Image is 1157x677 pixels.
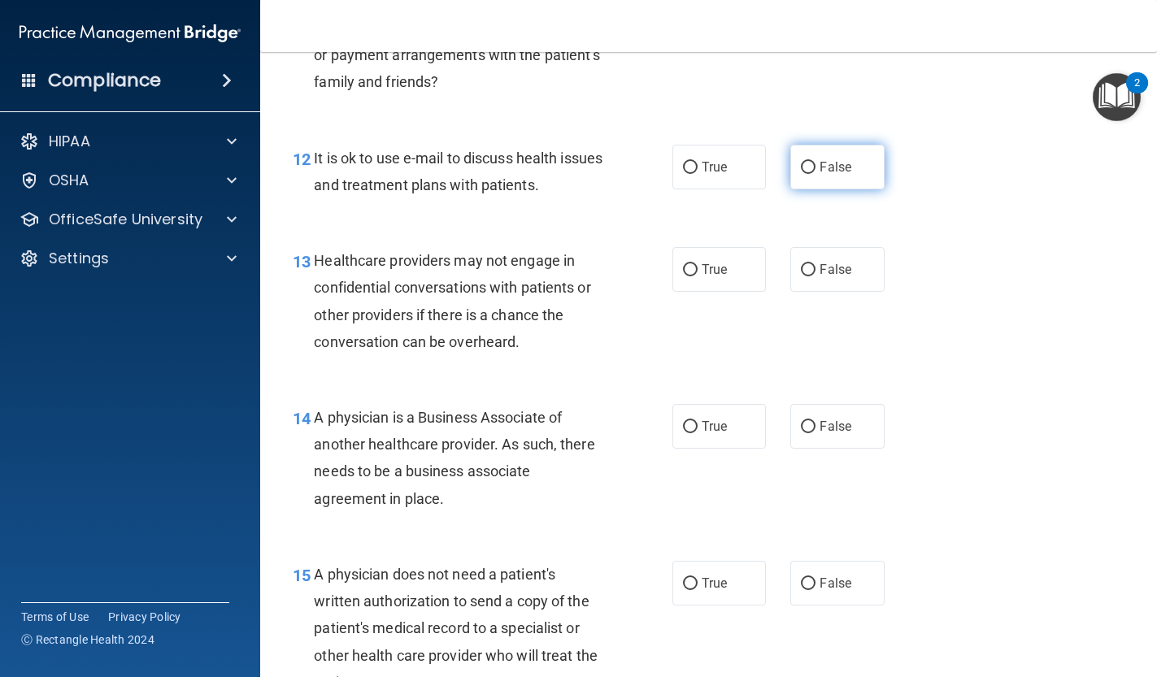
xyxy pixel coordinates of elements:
[108,609,181,625] a: Privacy Policy
[49,210,202,229] p: OfficeSafe University
[702,262,727,277] span: True
[820,262,851,277] span: False
[1134,83,1140,104] div: 2
[683,264,698,276] input: True
[683,578,698,590] input: True
[293,252,311,271] span: 13
[49,249,109,268] p: Settings
[801,578,816,590] input: False
[820,419,851,434] span: False
[20,17,241,50] img: PMB logo
[21,631,154,648] span: Ⓒ Rectangle Health 2024
[20,171,237,190] a: OSHA
[683,421,698,433] input: True
[702,159,727,175] span: True
[820,575,851,591] span: False
[49,132,90,151] p: HIPAA
[820,159,851,175] span: False
[702,575,727,591] span: True
[801,421,816,433] input: False
[702,419,727,434] span: True
[49,171,89,190] p: OSHA
[20,210,237,229] a: OfficeSafe University
[293,409,311,428] span: 14
[314,150,602,193] span: It is ok to use e-mail to discuss health issues and treatment plans with patients.
[801,162,816,174] input: False
[314,252,590,350] span: Healthcare providers may not engage in confidential conversations with patients or other provider...
[683,162,698,174] input: True
[801,264,816,276] input: False
[48,69,161,92] h4: Compliance
[20,249,237,268] a: Settings
[314,409,594,507] span: A physician is a Business Associate of another healthcare provider. As such, there needs to be a ...
[293,150,311,169] span: 12
[21,609,89,625] a: Terms of Use
[293,566,311,585] span: 15
[20,132,237,151] a: HIPAA
[1093,73,1141,121] button: Open Resource Center, 2 new notifications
